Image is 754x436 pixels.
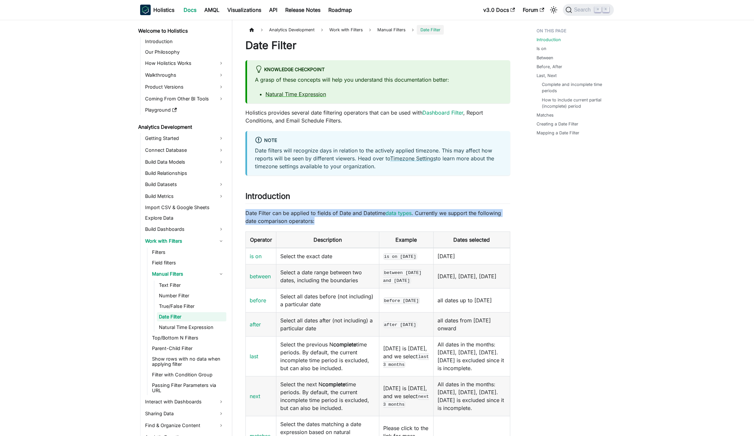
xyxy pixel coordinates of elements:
a: True/False Filter [157,302,226,311]
a: Build Data Models [143,157,226,167]
p: A grasp of these concepts will help you understand this documentation better: [255,76,502,84]
a: Our Philosophy [143,47,226,57]
th: Example [379,232,433,248]
strong: complete [333,341,356,348]
a: Visualizations [223,5,265,15]
a: Import CSV & Google Sheets [143,203,226,212]
p: Holistics provides several date filtering operators that can be used with , Report Conditions, an... [245,109,510,124]
a: next [250,393,260,399]
a: AMQL [200,5,223,15]
a: Explore Data [143,213,226,223]
a: Build Datasets [143,179,226,190]
a: Welcome to Holistics [136,26,226,36]
td: Select the exact date [276,248,379,264]
a: Creating a Date Filter [537,121,578,127]
th: Description [276,232,379,248]
a: Number Filter [157,291,226,300]
nav: Breadcrumbs [245,25,510,35]
a: Timezone Settings [390,155,436,162]
th: Operator [246,232,276,248]
code: between [DATE] and [DATE] [383,269,422,284]
button: Search (Command+K) [563,4,614,16]
a: Mapping a Date Filter [537,130,579,136]
a: Connect Database [143,145,226,155]
a: Docs [180,5,200,15]
img: Holistics [140,5,151,15]
td: all dates from [DATE] onward [433,312,510,336]
td: Select the previous N time periods. By default, the current incomplete time period is excluded, b... [276,336,379,376]
a: Show rows with no data when applying filter [150,354,226,369]
span: Search [572,7,595,13]
a: last [250,353,258,360]
a: data types [386,210,412,216]
div: Note [255,136,502,145]
td: [DATE] is [DATE], and we select [379,376,433,416]
a: Build Dashboards [143,224,226,234]
a: Introduction [537,37,561,43]
a: Before, After [537,64,562,70]
a: Natural Time Expression [157,323,226,332]
th: Dates selected [433,232,510,248]
a: Passing Filter Parameters via URL [150,381,226,395]
h1: Date Filter [245,39,510,52]
td: all dates up to [DATE] [433,288,510,312]
code: after [DATE] [383,321,417,328]
a: Work with Filters [143,236,226,246]
td: All dates in the months: [DATE], [DATE], [DATE]. [DATE] is excluded since it is incomplete. [433,376,510,416]
a: v3.0 Docs [479,5,519,15]
td: [DATE], [DATE], [DATE] [433,264,510,288]
a: Forum [519,5,548,15]
span: Work with Filters [326,25,366,35]
a: Coming From Other BI Tools [143,94,226,104]
a: before [250,297,266,304]
a: Text Filter [157,281,226,290]
a: How Holistics Works [143,58,226,68]
a: Analytics Development [136,123,226,132]
a: Parent-Child Filter [150,344,226,353]
a: Release Notes [281,5,324,15]
td: Select a date range between two dates, including the boundaries [276,264,379,288]
a: Getting Started [143,133,226,144]
p: Date filters will recognize days in relation to the actively applied timezone. This may affect ho... [255,147,502,170]
a: Date Filter [157,312,226,321]
a: Walkthroughs [143,70,226,80]
td: [DATE] is [DATE], and we select [379,336,433,376]
a: Dashboard Filter [422,109,463,116]
code: is on [DATE] [383,253,417,260]
a: Build Relationships [143,169,226,178]
b: Holistics [153,6,174,14]
a: after [250,321,261,328]
a: Complete and incomplete time periods [542,81,607,94]
a: Home page [245,25,258,35]
strong: complete [322,381,345,388]
a: How to include current partial (incomplete) period [542,97,607,109]
a: is on [250,253,262,259]
a: Natural Time Expression [265,91,326,97]
td: [DATE] [433,248,510,264]
h2: Introduction [245,191,510,204]
div: Knowledge Checkpoint [255,66,502,74]
kbd: K [603,7,609,13]
td: All dates in the months: [DATE], [DATE], [DATE]. [DATE] is excluded since it is incomplete. [433,336,510,376]
a: Playground [143,105,226,115]
td: Select the next N time periods. By default, the current incomplete time period is excluded, but c... [276,376,379,416]
a: Field filters [150,258,226,267]
span: Analytics Development [266,25,318,35]
a: Manual Filters [150,269,226,279]
a: HolisticsHolistics [140,5,174,15]
a: Last, Next [537,72,557,79]
td: Select all dates before (not including) a particular date [276,288,379,312]
a: Product Versions [143,82,226,92]
kbd: ⌘ [594,7,601,13]
a: Filters [150,248,226,257]
a: Build Metrics [143,191,226,202]
p: Date Filter can be applied to fields of Date and Datetime . Currently we support the following da... [245,209,510,225]
a: Filter with Condition Group [150,370,226,379]
span: Manual Filters [374,25,409,35]
code: next 3 months [383,393,429,408]
a: Top/Bottom N Filters [150,333,226,342]
a: API [265,5,281,15]
code: before [DATE] [383,297,420,304]
button: Switch between dark and light mode (currently light mode) [548,5,559,15]
a: Between [537,55,553,61]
